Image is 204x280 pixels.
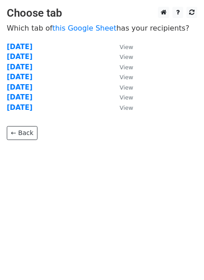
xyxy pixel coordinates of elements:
[7,126,37,140] a: ← Back
[111,104,133,112] a: View
[111,83,133,91] a: View
[111,53,133,61] a: View
[7,23,197,33] p: Which tab of has your recipients?
[120,44,133,50] small: View
[111,93,133,101] a: View
[7,93,32,101] a: [DATE]
[52,24,116,32] a: this Google Sheet
[120,64,133,71] small: View
[120,84,133,91] small: View
[120,104,133,111] small: View
[7,7,197,20] h3: Choose tab
[120,94,133,101] small: View
[111,63,133,71] a: View
[7,53,32,61] a: [DATE]
[7,73,32,81] a: [DATE]
[7,83,32,91] a: [DATE]
[111,73,133,81] a: View
[7,63,32,71] a: [DATE]
[7,104,32,112] a: [DATE]
[120,74,133,81] small: View
[111,43,133,51] a: View
[120,54,133,60] small: View
[7,43,32,51] a: [DATE]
